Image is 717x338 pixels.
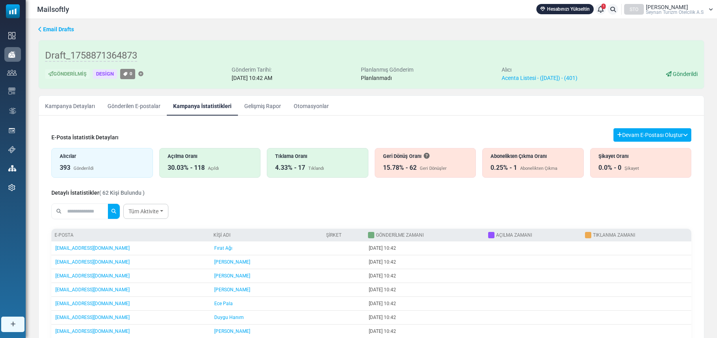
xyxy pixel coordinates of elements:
a: [EMAIL_ADDRESS][DOMAIN_NAME] [55,301,130,306]
a: [EMAIL_ADDRESS][DOMAIN_NAME] [55,259,130,265]
a: [EMAIL_ADDRESS][DOMAIN_NAME] [55,329,130,334]
div: 4.33% - 17 [275,163,305,173]
a: Gelişmiş Rapor [238,96,287,116]
div: Tıklama Oranı [275,152,360,160]
a: Email Drafts [38,25,74,34]
div: [DATE] 10:42 AM [232,74,272,82]
td: [DATE] 10:42 [365,283,485,297]
img: contacts-icon.svg [7,70,17,75]
img: workflow.svg [8,106,17,116]
a: Fırat Ağı [214,245,232,251]
div: Açılma Oranı [168,152,253,160]
div: Geri Dönüşler [420,165,447,172]
a: Tıklanma Zamanı [593,232,635,238]
div: Design [93,69,117,79]
a: Gönderilme Zamanı [376,232,424,238]
img: email-templates-icon.svg [8,87,15,95]
a: [PERSON_NAME] [214,287,250,292]
a: Kişi Adı [213,232,230,238]
div: STO [624,4,644,15]
a: Şirket [326,232,342,238]
div: Açıldı [208,165,219,172]
div: 393 [60,163,70,173]
div: Abonelikten Çıkma [520,165,557,172]
a: Etiket Ekle [138,72,143,77]
a: [EMAIL_ADDRESS][DOMAIN_NAME] [55,315,130,320]
a: [PERSON_NAME] [214,259,250,265]
td: [DATE] 10:42 [365,297,485,311]
span: Draft_1758871364873 [45,50,137,62]
span: Seynan Turi̇zm Otelci̇li̇k A.S [646,10,704,15]
td: [DATE] 10:42 [365,255,485,269]
span: 0 [130,71,132,76]
td: [DATE] 10:42 [365,269,485,283]
div: Alıcı [502,66,577,74]
a: [EMAIL_ADDRESS][DOMAIN_NAME] [55,273,130,279]
a: Acenta Listesi - ([DATE]) - (401) [502,75,577,81]
div: Gönderilmiş [45,69,90,79]
div: Geri Dönüş Oranı [383,152,468,160]
div: Gönderildi [74,165,94,172]
div: Gönderim Tarihi: [232,66,272,74]
div: Tıklandı [308,165,324,172]
a: Açılma Zamanı [496,232,532,238]
a: E-posta [55,232,74,238]
div: Detaylı İstatistikler [51,189,145,197]
div: Abonelikten Çıkma Oranı [491,152,575,160]
a: [PERSON_NAME] [214,329,250,334]
div: 0.0% - 0 [598,163,621,173]
span: Planlanmadı [361,75,392,81]
div: Alıcılar [60,152,145,160]
a: Duygu Hanım [214,315,244,320]
a: Tüm Aktivite [123,204,168,219]
div: Şikayet [625,165,639,172]
button: Devam E-Postası Oluştur [613,128,691,142]
span: 1 [602,4,606,9]
a: 1 [595,4,606,15]
div: E-Posta İstatistik Detayları [51,133,119,142]
img: mailsoftly_icon_blue_white.svg [6,4,20,18]
a: 0 [120,69,135,79]
div: 30.03% - 118 [168,163,205,173]
a: [EMAIL_ADDRESS][DOMAIN_NAME] [55,245,130,251]
img: dashboard-icon.svg [8,32,15,39]
a: Kampanya Detayları [39,96,101,116]
a: Ece Pala [214,301,233,306]
div: 15.78% - 62 [383,163,417,173]
a: Kampanya İstatistikleri [167,96,238,116]
img: campaigns-icon-active.png [8,51,15,58]
div: Şikayet Oranı [598,152,683,160]
div: 0.25% - 1 [491,163,517,173]
a: Hesabınızı Yükseltin [536,4,594,14]
a: Otomasyonlar [287,96,335,116]
span: [PERSON_NAME] [646,4,688,10]
span: translation missing: tr.ms_sidebar.email_drafts [43,26,74,32]
i: Bir e-posta alıcısına ulaşamadığında geri döner. Bu, dolu bir gelen kutusu nedeniyle geçici olara... [424,153,429,159]
div: Planlanmış Gönderim [361,66,413,74]
a: [PERSON_NAME] [214,273,250,279]
a: [EMAIL_ADDRESS][DOMAIN_NAME] [55,287,130,292]
a: Gönderilen E-postalar [101,96,167,116]
span: Gönderildi [673,71,698,77]
td: [DATE] 10:42 [365,311,485,325]
td: [DATE] 10:42 [365,241,485,255]
img: settings-icon.svg [8,184,15,191]
span: ( 62 Kişi Bulundu ) [99,190,145,196]
img: support-icon.svg [8,146,15,153]
span: Mailsoftly [37,4,69,15]
img: landing_pages.svg [8,127,15,134]
a: STO [PERSON_NAME] Seynan Turi̇zm Otelci̇li̇k A.S [624,4,713,15]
